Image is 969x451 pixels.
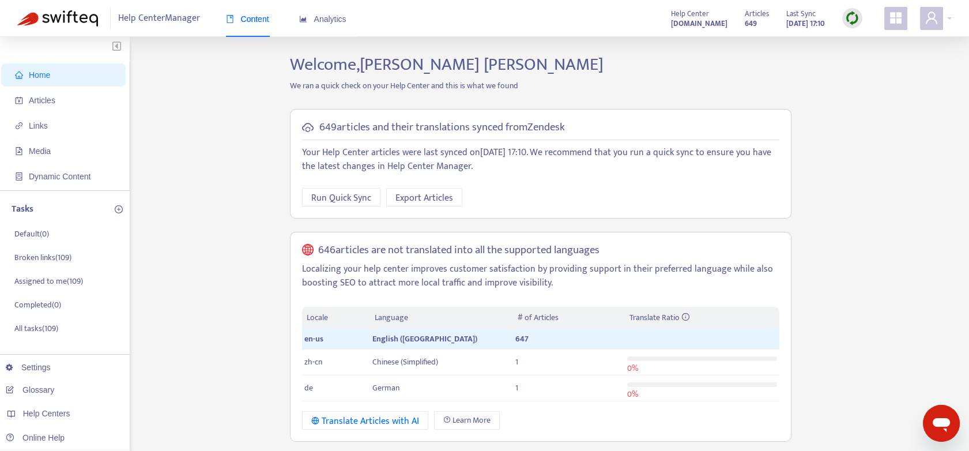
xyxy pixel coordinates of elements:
[29,121,48,130] span: Links
[302,122,314,133] span: cloud-sync
[226,14,269,24] span: Content
[304,332,323,345] span: en-us
[453,414,491,427] span: Learn More
[302,411,428,430] button: Translate Articles with AI
[318,244,600,257] h5: 646 articles are not translated into all the supported languages
[29,96,55,105] span: Articles
[14,322,58,335] p: All tasks ( 109 )
[15,71,23,79] span: home
[302,262,779,290] p: Localizing your help center improves customer satisfaction by providing support in their preferre...
[115,205,123,213] span: plus-circle
[15,147,23,155] span: file-image
[671,17,727,30] a: [DOMAIN_NAME]
[6,433,65,442] a: Online Help
[29,146,51,156] span: Media
[889,11,903,25] span: appstore
[226,15,234,23] span: book
[311,191,371,205] span: Run Quick Sync
[29,172,91,181] span: Dynamic Content
[515,332,529,345] span: 647
[434,411,500,430] a: Learn More
[14,299,61,311] p: Completed ( 0 )
[12,202,33,216] p: Tasks
[311,414,419,429] div: Translate Articles with AI
[302,188,380,206] button: Run Quick Sync
[395,191,453,205] span: Export Articles
[302,307,370,329] th: Locale
[302,146,779,174] p: Your Help Center articles were last synced on [DATE] 17:10 . We recommend that you run a quick sy...
[925,11,938,25] span: user
[15,96,23,104] span: account-book
[23,409,70,418] span: Help Centers
[15,172,23,181] span: container
[515,355,518,369] span: 1
[370,307,513,329] th: Language
[14,251,71,264] p: Broken links ( 109 )
[15,122,23,130] span: link
[745,7,769,20] span: Articles
[304,381,313,394] span: de
[372,381,399,394] span: German
[302,244,314,257] span: global
[118,7,200,29] span: Help Center Manager
[745,17,757,30] strong: 649
[14,275,83,287] p: Assigned to me ( 109 )
[6,385,54,394] a: Glossary
[786,17,825,30] strong: [DATE] 17:10
[290,50,604,79] span: Welcome, [PERSON_NAME] [PERSON_NAME]
[386,188,462,206] button: Export Articles
[372,332,477,345] span: English ([GEOGRAPHIC_DATA])
[627,362,638,375] span: 0 %
[299,15,307,23] span: area-chart
[17,10,98,27] img: Swifteq
[629,311,775,324] div: Translate Ratio
[923,405,960,442] iframe: Button to launch messaging window
[786,7,816,20] span: Last Sync
[372,355,438,369] span: Chinese (Simplified)
[29,70,50,80] span: Home
[845,11,859,25] img: sync.dc5367851b00ba804db3.png
[671,7,709,20] span: Help Center
[304,355,322,369] span: zh-cn
[627,388,638,401] span: 0 %
[6,363,51,372] a: Settings
[14,228,49,240] p: Default ( 0 )
[513,307,624,329] th: # of Articles
[299,14,346,24] span: Analytics
[281,80,800,92] p: We ran a quick check on your Help Center and this is what we found
[515,381,518,394] span: 1
[319,121,565,134] h5: 649 articles and their translations synced from Zendesk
